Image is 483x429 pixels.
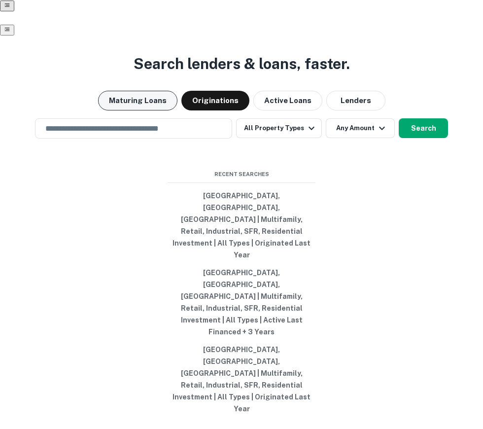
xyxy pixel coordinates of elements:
h3: Search lenders & loans, faster. [134,53,350,75]
button: Originations [181,91,249,110]
iframe: Chat Widget [434,350,483,397]
button: Maturing Loans [98,91,177,110]
button: Any Amount [326,118,395,138]
button: [GEOGRAPHIC_DATA], [GEOGRAPHIC_DATA], [GEOGRAPHIC_DATA] | Multifamily, Retail, Industrial, SFR, R... [168,341,315,418]
button: [GEOGRAPHIC_DATA], [GEOGRAPHIC_DATA], [GEOGRAPHIC_DATA] | Multifamily, Retail, Industrial, SFR, R... [168,187,315,264]
button: All Property Types [236,118,322,138]
button: [GEOGRAPHIC_DATA], [GEOGRAPHIC_DATA], [GEOGRAPHIC_DATA] | Multifamily, Retail, Industrial, SFR, R... [168,264,315,341]
button: Active Loans [253,91,322,110]
button: Search [399,118,448,138]
span: Recent Searches [168,170,315,179]
button: Lenders [326,91,385,110]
